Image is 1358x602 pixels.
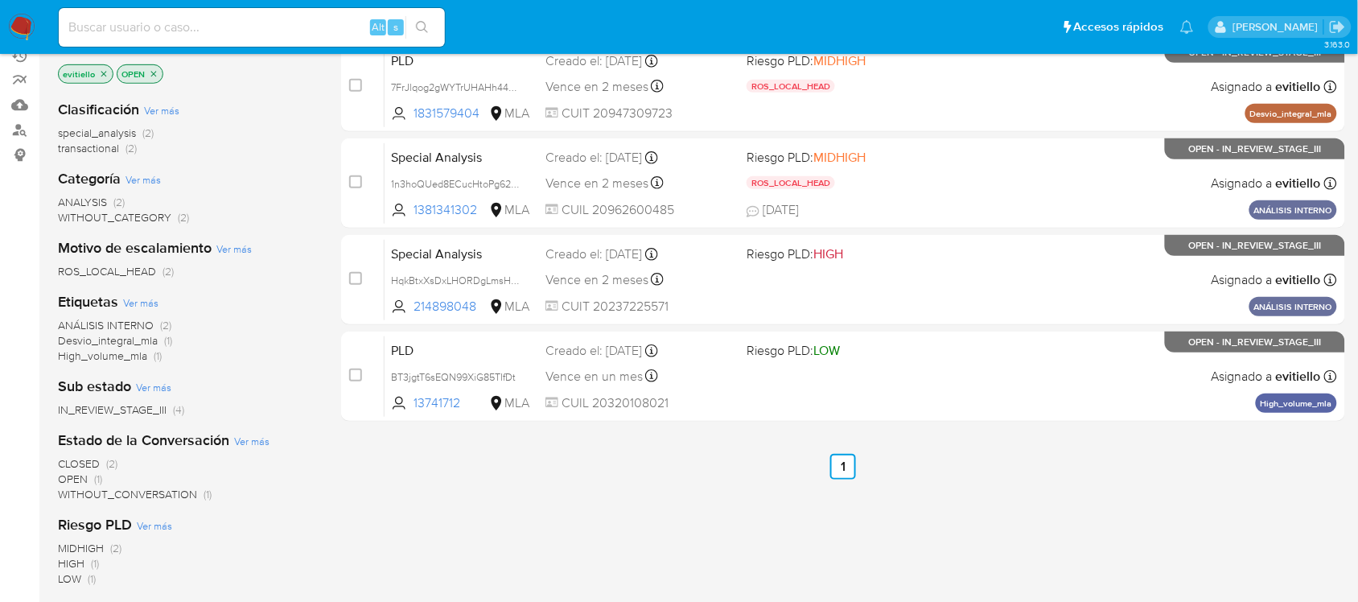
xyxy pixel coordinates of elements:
[1180,20,1194,34] a: Notificaciones
[1074,19,1164,35] span: Accesos rápidos
[1232,19,1323,35] p: emmanuel.vitiello@mercadolibre.com
[372,19,385,35] span: Alt
[1329,19,1346,35] a: Salir
[59,17,445,38] input: Buscar usuario o caso...
[393,19,398,35] span: s
[405,16,438,39] button: search-icon
[1324,38,1350,51] span: 3.163.0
